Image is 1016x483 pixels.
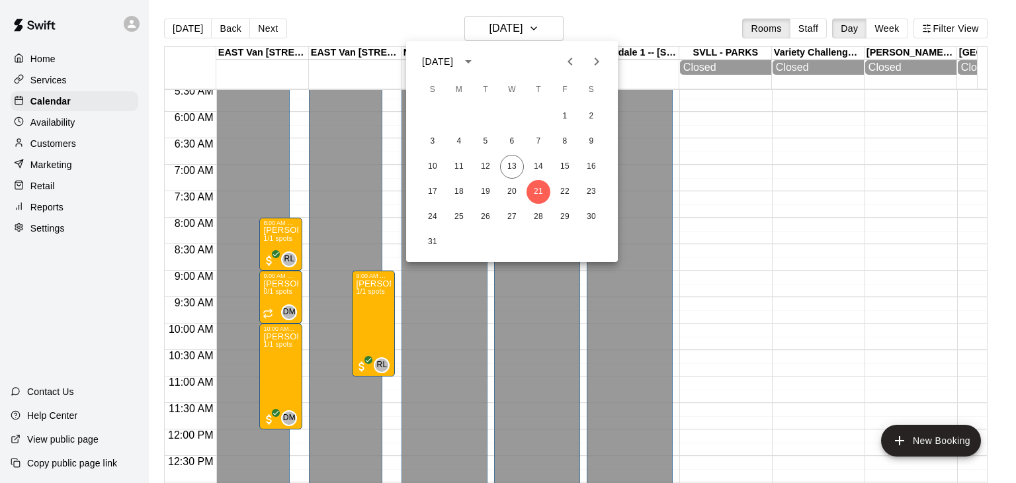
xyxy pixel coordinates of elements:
[527,205,550,229] button: 28
[474,155,497,179] button: 12
[421,77,444,103] span: Sunday
[447,155,471,179] button: 11
[500,155,524,179] button: 13
[579,77,603,103] span: Saturday
[557,48,583,75] button: Previous month
[579,105,603,128] button: 2
[579,180,603,204] button: 23
[583,48,610,75] button: Next month
[457,50,480,73] button: calendar view is open, switch to year view
[421,180,444,204] button: 17
[474,180,497,204] button: 19
[500,205,524,229] button: 27
[553,130,577,154] button: 8
[447,77,471,103] span: Monday
[553,180,577,204] button: 22
[447,180,471,204] button: 18
[527,77,550,103] span: Thursday
[527,155,550,179] button: 14
[579,205,603,229] button: 30
[527,180,550,204] button: 21
[553,205,577,229] button: 29
[447,130,471,154] button: 4
[553,77,577,103] span: Friday
[422,55,453,69] div: [DATE]
[553,105,577,128] button: 1
[421,130,444,154] button: 3
[553,155,577,179] button: 15
[474,205,497,229] button: 26
[500,77,524,103] span: Wednesday
[474,77,497,103] span: Tuesday
[421,205,444,229] button: 24
[500,130,524,154] button: 6
[527,130,550,154] button: 7
[474,130,497,154] button: 5
[579,130,603,154] button: 9
[421,230,444,254] button: 31
[579,155,603,179] button: 16
[421,155,444,179] button: 10
[447,205,471,229] button: 25
[500,180,524,204] button: 20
